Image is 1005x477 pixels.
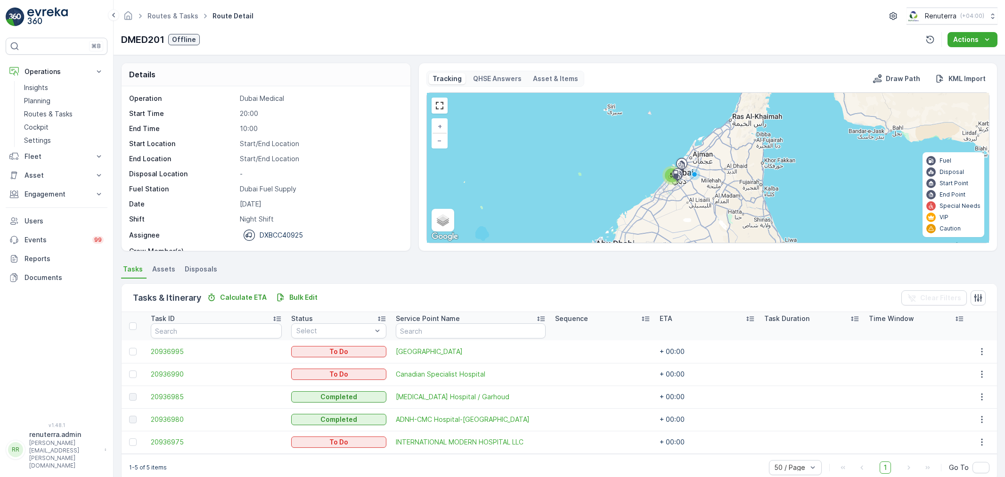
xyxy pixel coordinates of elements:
button: Fleet [6,147,107,166]
span: Go To [949,463,969,472]
p: Calculate ETA [220,293,267,302]
a: 20936980 [151,415,282,424]
button: RRrenuterra.admin[PERSON_NAME][EMAIL_ADDRESS][PERSON_NAME][DOMAIN_NAME] [6,430,107,469]
a: Insights [20,81,107,94]
td: + 00:00 [655,386,760,408]
div: Toggle Row Selected [129,393,137,401]
a: Cockpit [20,121,107,134]
a: Routes & Tasks [147,12,198,20]
img: logo [6,8,25,26]
p: Completed [320,415,357,424]
a: Routes & Tasks [20,107,107,121]
p: Shift [129,214,236,224]
span: − [437,136,442,144]
p: Asset & Items [533,74,578,83]
p: End Point [940,191,965,198]
p: End Location [129,154,236,164]
a: INTERNATIONAL MODERN HOSPITAL LLC [396,437,546,447]
p: Planning [24,96,50,106]
p: Time Window [869,314,914,323]
p: Assignee [129,230,160,240]
div: 0 [427,93,989,243]
img: Google [429,230,460,243]
button: Actions [948,32,997,47]
button: To Do [291,346,386,357]
p: Start Location [129,139,236,148]
div: 5 [662,166,681,185]
div: Toggle Row Selected [129,370,137,378]
p: DXBCC40925 [260,230,303,240]
button: KML Import [931,73,989,84]
td: + 00:00 [655,340,760,363]
p: Tracking [433,74,462,83]
p: Fuel Station [129,184,236,194]
button: To Do [291,436,386,448]
p: Status [291,314,313,323]
span: 20936990 [151,370,282,379]
p: Completed [320,392,357,402]
p: VIP [940,214,948,221]
p: Disposal [940,168,964,176]
p: 99 [94,236,102,244]
p: Dubai Fuel Supply [240,184,400,194]
p: Documents [25,273,104,282]
div: Toggle Row Selected [129,348,137,355]
p: To Do [329,370,348,379]
p: Asset [25,171,89,180]
button: Completed [291,391,386,403]
p: Clear Filters [920,293,961,303]
p: ETA [660,314,672,323]
p: Task ID [151,314,175,323]
div: Toggle Row Selected [129,438,137,446]
a: Layers [433,210,453,230]
p: Reports [25,254,104,263]
div: RR [8,442,23,457]
p: Disposal Location [129,169,236,179]
p: Date [129,199,236,209]
p: Crew Member(s) [129,247,236,256]
td: + 00:00 [655,408,760,431]
div: Toggle Row Selected [129,416,137,423]
span: Canadian Specialist Hospital [396,370,546,379]
p: Operations [25,67,89,76]
img: Screenshot_2024-07-26_at_13.33.01.png [907,11,921,21]
a: ADNH-CMC Hospital-Jadaf [396,415,546,424]
p: End Time [129,124,236,133]
button: To Do [291,369,386,380]
p: 1-5 of 5 items [129,464,167,471]
a: 20936975 [151,437,282,447]
p: DMED201 [121,33,164,47]
p: Cockpit [24,123,49,132]
button: Completed [291,414,386,425]
p: Fuel [940,157,951,164]
p: ⌘B [91,42,101,50]
p: Start/End Location [240,154,400,164]
td: + 00:00 [655,431,760,453]
a: Homepage [123,14,133,22]
p: Night Shift [240,214,400,224]
span: 1 [880,461,891,474]
p: Sequence [555,314,588,323]
p: Operation [129,94,236,103]
p: Bulk Edit [289,293,318,302]
p: To Do [329,347,348,356]
p: Task Duration [764,314,809,323]
a: 20936985 [151,392,282,402]
span: [MEDICAL_DATA] Hospital / Garhoud [396,392,546,402]
p: Details [129,69,155,80]
button: Asset [6,166,107,185]
p: 10:00 [240,124,400,133]
p: Dubai Medical [240,94,400,103]
p: Service Point Name [396,314,460,323]
p: Routes & Tasks [24,109,73,119]
input: Search [396,323,546,338]
a: Zoom Out [433,133,447,148]
p: KML Import [948,74,986,83]
a: HMS Hospital / Garhoud [396,392,546,402]
p: - [240,247,400,256]
button: Renuterra(+04:00) [907,8,997,25]
button: Calculate ETA [203,292,270,303]
a: Planning [20,94,107,107]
